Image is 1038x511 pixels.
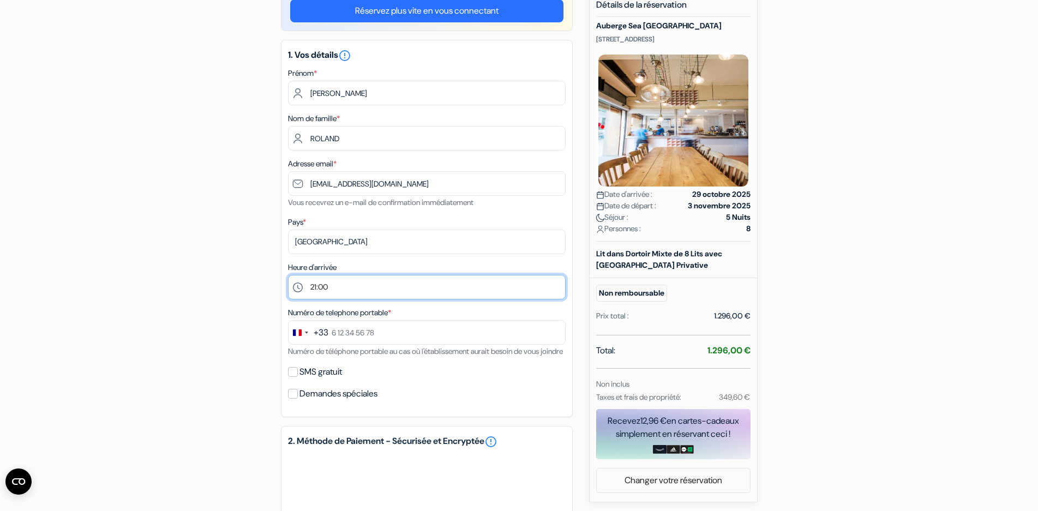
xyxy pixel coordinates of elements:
[596,200,656,212] span: Date de départ :
[288,49,566,62] h5: 1. Vos détails
[288,126,566,151] input: Entrer le nom de famille
[596,379,629,389] small: Non inclus
[596,225,604,233] img: user_icon.svg
[288,217,306,228] label: Pays
[338,49,351,62] i: error_outline
[288,320,566,345] input: 6 12 34 56 78
[338,49,351,61] a: error_outline
[597,470,750,491] a: Changer votre réservation
[288,307,391,318] label: Numéro de telephone portable
[596,35,751,44] p: [STREET_ADDRESS]
[667,445,680,454] img: adidas-card.png
[596,414,751,441] div: Recevez en cartes-cadeaux simplement en réservant ceci !
[746,223,751,235] strong: 8
[288,435,566,448] h5: 2. Méthode de Paiement - Sécurisée et Encryptée
[299,364,342,380] label: SMS gratuit
[596,191,604,199] img: calendar.svg
[288,197,473,207] small: Vous recevrez un e-mail de confirmation immédiatement
[596,214,604,222] img: moon.svg
[596,310,629,322] div: Prix total :
[288,81,566,105] input: Entrez votre prénom
[719,392,750,402] small: 349,60 €
[288,113,340,124] label: Nom de famille
[596,249,722,270] b: Lit dans Dortoir Mixte de 8 Lits avec [GEOGRAPHIC_DATA] Privative
[288,68,317,79] label: Prénom
[288,171,566,196] input: Entrer adresse e-mail
[5,468,32,495] button: Ouvrir le widget CMP
[288,346,563,356] small: Numéro de téléphone portable au cas où l'établissement aurait besoin de vous joindre
[653,445,667,454] img: amazon-card-no-text.png
[714,310,751,322] div: 1.296,00 €
[596,189,652,200] span: Date d'arrivée :
[596,202,604,211] img: calendar.svg
[288,262,337,273] label: Heure d'arrivée
[688,200,751,212] strong: 3 novembre 2025
[314,326,328,339] div: +33
[640,415,667,426] span: 12,96 €
[596,392,681,402] small: Taxes et frais de propriété:
[299,386,377,401] label: Demandes spéciales
[596,285,667,302] small: Non remboursable
[726,212,751,223] strong: 5 Nuits
[692,189,751,200] strong: 29 octobre 2025
[484,435,497,448] a: error_outline
[596,212,628,223] span: Séjour :
[288,158,337,170] label: Adresse email
[596,21,751,31] h5: Auberge Sea [GEOGRAPHIC_DATA]
[289,321,328,344] button: Change country, selected France (+33)
[596,344,615,357] span: Total:
[596,223,641,235] span: Personnes :
[707,345,751,356] strong: 1.296,00 €
[680,445,694,454] img: uber-uber-eats-card.png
